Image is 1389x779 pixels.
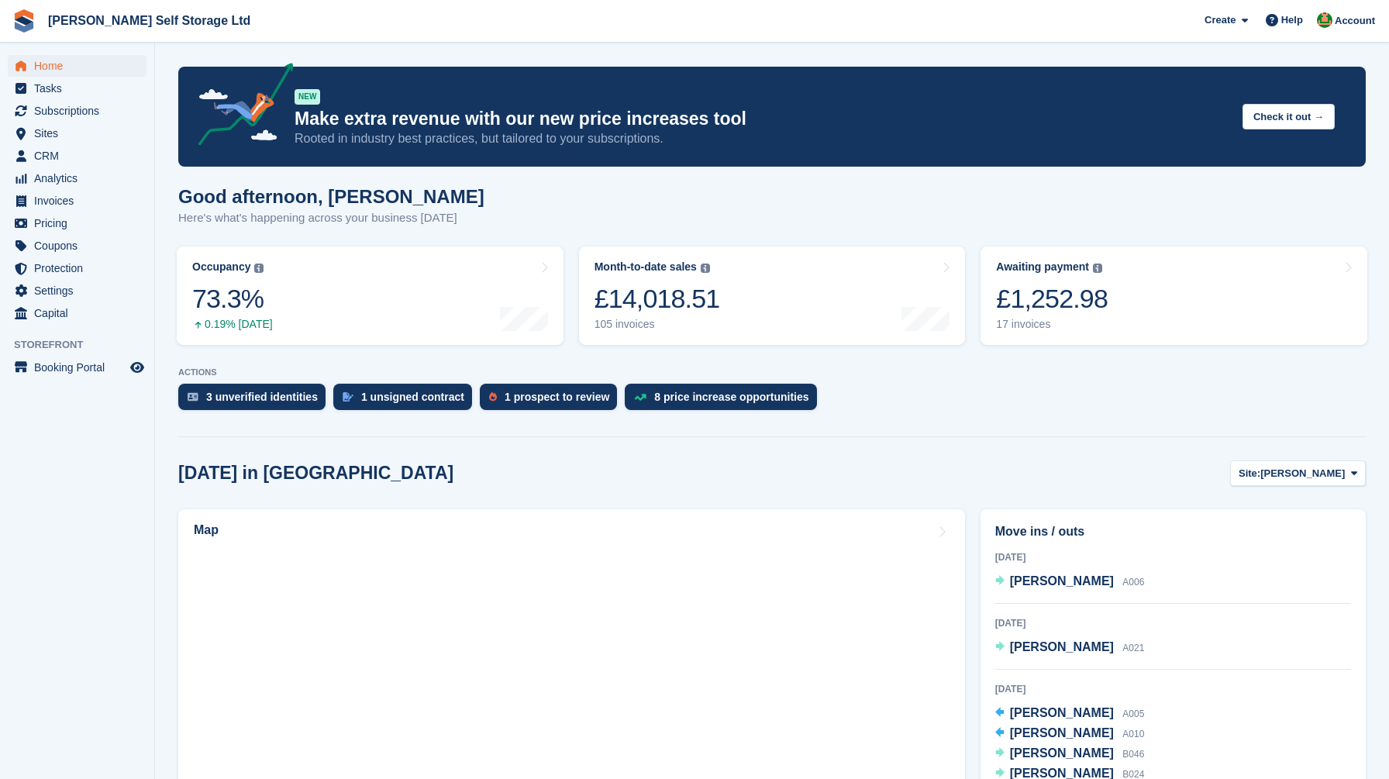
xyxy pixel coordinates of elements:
[1230,460,1366,486] button: Site: [PERSON_NAME]
[995,572,1145,592] a: [PERSON_NAME] A006
[995,682,1351,696] div: [DATE]
[34,302,127,324] span: Capital
[34,145,127,167] span: CRM
[34,235,127,257] span: Coupons
[8,212,146,234] a: menu
[34,78,127,99] span: Tasks
[14,337,154,353] span: Storefront
[192,260,250,274] div: Occupancy
[996,283,1108,315] div: £1,252.98
[1122,643,1144,653] span: A021
[1335,13,1375,29] span: Account
[995,522,1351,541] h2: Move ins / outs
[995,616,1351,630] div: [DATE]
[8,357,146,378] a: menu
[343,392,353,402] img: contract_signature_icon-13c848040528278c33f63329250d36e43548de30e8caae1d1a13099fd9432cc5.svg
[8,280,146,302] a: menu
[178,209,484,227] p: Here's what's happening across your business [DATE]
[1010,726,1114,739] span: [PERSON_NAME]
[1010,640,1114,653] span: [PERSON_NAME]
[361,391,464,403] div: 1 unsigned contract
[34,167,127,189] span: Analytics
[625,384,824,418] a: 8 price increase opportunities
[1239,466,1260,481] span: Site:
[634,394,646,401] img: price_increase_opportunities-93ffe204e8149a01c8c9dc8f82e8f89637d9d84a8eef4429ea346261dce0b2c0.svg
[185,63,294,151] img: price-adjustments-announcement-icon-8257ccfd72463d97f412b2fc003d46551f7dbcb40ab6d574587a9cd5c0d94...
[8,190,146,212] a: menu
[1281,12,1303,28] span: Help
[178,384,333,418] a: 3 unverified identities
[1243,104,1335,129] button: Check it out →
[981,246,1367,345] a: Awaiting payment £1,252.98 17 invoices
[295,130,1230,147] p: Rooted in industry best practices, but tailored to your subscriptions.
[995,724,1145,744] a: [PERSON_NAME] A010
[8,145,146,167] a: menu
[34,122,127,144] span: Sites
[480,384,625,418] a: 1 prospect to review
[34,190,127,212] span: Invoices
[654,391,808,403] div: 8 price increase opportunities
[1010,746,1114,760] span: [PERSON_NAME]
[178,367,1366,377] p: ACTIONS
[995,744,1145,764] a: [PERSON_NAME] B046
[34,100,127,122] span: Subscriptions
[295,89,320,105] div: NEW
[34,280,127,302] span: Settings
[177,246,564,345] a: Occupancy 73.3% 0.19% [DATE]
[188,392,198,402] img: verify_identity-adf6edd0f0f0b5bbfe63781bf79b02c33cf7c696d77639b501bdc392416b5a36.svg
[1010,574,1114,588] span: [PERSON_NAME]
[12,9,36,33] img: stora-icon-8386f47178a22dfd0bd8f6a31ec36ba5ce8667c1dd55bd0f319d3a0aa187defe.svg
[8,257,146,279] a: menu
[1010,706,1114,719] span: [PERSON_NAME]
[178,186,484,207] h1: Good afternoon, [PERSON_NAME]
[178,463,453,484] h2: [DATE] in [GEOGRAPHIC_DATA]
[8,122,146,144] a: menu
[505,391,609,403] div: 1 prospect to review
[192,283,273,315] div: 73.3%
[995,638,1145,658] a: [PERSON_NAME] A021
[1093,264,1102,273] img: icon-info-grey-7440780725fd019a000dd9b08b2336e03edf1995a4989e88bcd33f0948082b44.svg
[8,167,146,189] a: menu
[995,550,1351,564] div: [DATE]
[194,523,219,537] h2: Map
[595,318,720,331] div: 105 invoices
[128,358,146,377] a: Preview store
[996,318,1108,331] div: 17 invoices
[995,704,1145,724] a: [PERSON_NAME] A005
[333,384,480,418] a: 1 unsigned contract
[701,264,710,273] img: icon-info-grey-7440780725fd019a000dd9b08b2336e03edf1995a4989e88bcd33f0948082b44.svg
[8,55,146,77] a: menu
[1260,466,1345,481] span: [PERSON_NAME]
[1317,12,1332,28] img: Joshua Wild
[1122,729,1144,739] span: A010
[34,55,127,77] span: Home
[206,391,318,403] div: 3 unverified identities
[1122,577,1144,588] span: A006
[1122,749,1144,760] span: B046
[34,257,127,279] span: Protection
[996,260,1089,274] div: Awaiting payment
[595,260,697,274] div: Month-to-date sales
[8,100,146,122] a: menu
[295,108,1230,130] p: Make extra revenue with our new price increases tool
[34,212,127,234] span: Pricing
[8,78,146,99] a: menu
[489,392,497,402] img: prospect-51fa495bee0391a8d652442698ab0144808aea92771e9ea1ae160a38d050c398.svg
[1122,708,1144,719] span: A005
[254,264,264,273] img: icon-info-grey-7440780725fd019a000dd9b08b2336e03edf1995a4989e88bcd33f0948082b44.svg
[1205,12,1236,28] span: Create
[34,357,127,378] span: Booking Portal
[42,8,257,33] a: [PERSON_NAME] Self Storage Ltd
[579,246,966,345] a: Month-to-date sales £14,018.51 105 invoices
[595,283,720,315] div: £14,018.51
[192,318,273,331] div: 0.19% [DATE]
[8,302,146,324] a: menu
[8,235,146,257] a: menu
